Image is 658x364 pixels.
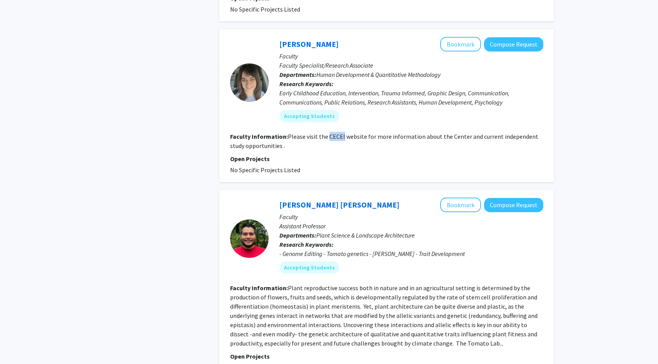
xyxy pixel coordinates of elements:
[279,241,334,248] b: Research Keywords:
[484,37,543,52] button: Compose Request to Naomi Patton
[279,231,316,239] b: Departments:
[279,212,543,221] p: Faculty
[279,39,339,49] a: [PERSON_NAME]
[6,329,33,358] iframe: Chat
[279,88,543,107] div: Early Childhood Education, Intervention, Trauma Informed, Graphic Design, Communication, Communic...
[230,133,288,140] b: Faculty Information:
[230,352,543,361] p: Open Projects
[230,166,300,174] span: No Specific Projects Listed
[230,133,538,150] fg-read-more: Please visit the CECEI website for more information about the Center and current independent stud...
[279,61,543,70] p: Faculty Specialist/Research Associate
[279,200,399,209] a: [PERSON_NAME] [PERSON_NAME]
[316,71,441,78] span: Human Development & Quantitative Methodology
[440,37,481,52] button: Add Naomi Patton to Bookmarks
[279,52,543,61] p: Faculty
[279,80,334,88] b: Research Keywords:
[230,284,538,347] fg-read-more: Plant reproductive success both in nature and in an agricultural setting is determined by the pro...
[484,198,543,212] button: Compose Request to Daniel Rodriguez Leal
[230,284,288,292] b: Faculty Information:
[230,154,543,163] p: Open Projects
[279,71,316,78] b: Departments:
[440,198,481,212] button: Add Daniel Rodriguez Leal to Bookmarks
[316,231,415,239] span: Plant Science & Landscape Architecture
[279,110,339,122] mat-chip: Accepting Students
[279,249,543,258] div: - Genome Editing - Tomato genetics - [PERSON_NAME] - Trait Development
[279,261,339,274] mat-chip: Accepting Students
[279,221,543,231] p: Assistant Professor
[230,5,300,13] span: No Specific Projects Listed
